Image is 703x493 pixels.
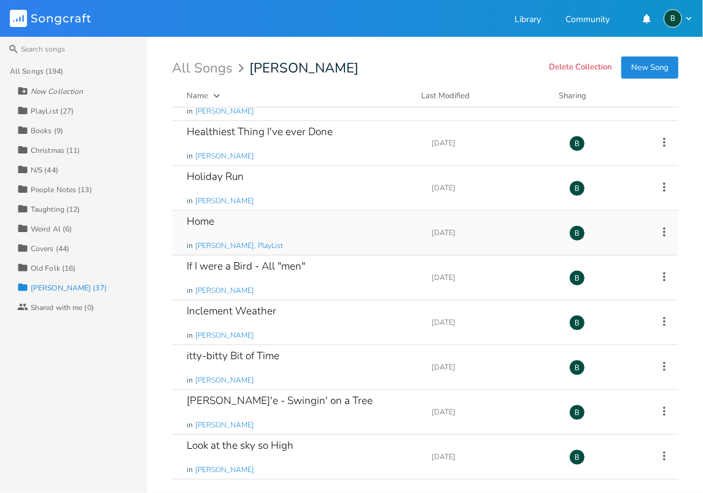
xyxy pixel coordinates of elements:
[432,139,554,147] div: [DATE]
[195,375,254,386] span: [PERSON_NAME]
[31,147,80,154] div: Christmas (11)
[432,319,554,326] div: [DATE]
[569,360,585,376] div: BruCe
[195,420,254,430] span: [PERSON_NAME]
[187,351,279,361] div: itty-bitty Bit of Time
[187,216,214,227] div: Home
[569,225,585,241] div: BruCe
[195,151,254,161] span: [PERSON_NAME]
[187,90,406,102] button: Name
[515,15,541,26] a: Library
[187,395,373,406] div: [PERSON_NAME]'e - Swingin' on a Tree
[172,63,248,74] div: All Songs
[187,126,333,137] div: Healthiest Thing I've ever Done
[31,127,63,134] div: Books (9)
[195,241,283,251] span: [PERSON_NAME], PlayList
[621,56,678,79] button: New Song
[187,171,244,182] div: Holiday Run
[249,61,359,75] span: [PERSON_NAME]
[31,265,76,272] div: Old Folk (16)
[31,166,58,174] div: N/S (44)
[187,375,193,386] span: in
[31,88,83,95] div: New Collection
[432,363,554,371] div: [DATE]
[31,245,69,252] div: Covers (44)
[31,186,92,193] div: People Notes (13)
[187,106,193,117] span: in
[187,285,193,296] span: in
[187,261,305,271] div: If I were a Bird - All "men"
[195,285,254,296] span: [PERSON_NAME]
[187,465,193,475] span: in
[187,196,193,206] span: in
[187,241,193,251] span: in
[569,136,585,152] div: BruCe
[31,225,72,233] div: Weird Al (6)
[187,306,276,316] div: Inclement Weather
[569,449,585,465] div: BruCe
[31,107,74,115] div: PlayList (27)
[195,465,254,475] span: [PERSON_NAME]
[569,270,585,286] div: BruCe
[432,229,554,236] div: [DATE]
[664,9,693,28] button: B
[432,184,554,192] div: [DATE]
[31,304,94,311] div: Shared with me (0)
[10,68,64,75] div: All Songs (194)
[432,453,554,460] div: [DATE]
[187,330,193,341] span: in
[31,284,107,292] div: [PERSON_NAME] (37)
[195,196,254,206] span: [PERSON_NAME]
[187,440,293,451] div: Look at the sky so High
[31,206,80,213] div: Taughting (12)
[565,15,610,26] a: Community
[664,9,682,28] div: BruCe
[569,405,585,421] div: BruCe
[187,90,208,101] div: Name
[187,151,193,161] span: in
[549,63,612,73] button: Delete Collection
[569,315,585,331] div: BruCe
[195,106,254,117] span: [PERSON_NAME]
[559,90,632,102] div: Sharing
[421,90,544,102] button: Last Modified
[432,274,554,281] div: [DATE]
[421,90,470,101] div: Last Modified
[569,181,585,196] div: BruCe
[195,330,254,341] span: [PERSON_NAME]
[187,420,193,430] span: in
[432,408,554,416] div: [DATE]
